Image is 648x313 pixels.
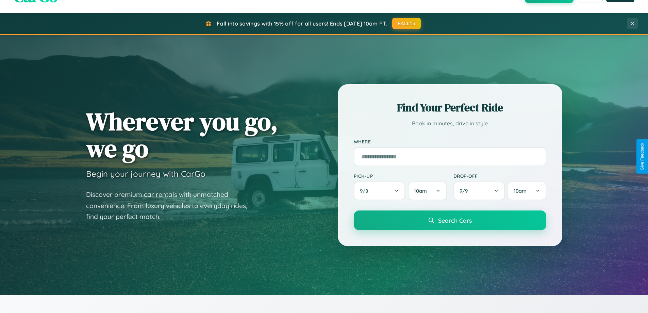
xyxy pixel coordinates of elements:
span: 10am [514,188,527,194]
label: Pick-up [354,173,447,179]
button: 10am [408,182,446,200]
h2: Find Your Perfect Ride [354,100,546,115]
p: Discover premium car rentals with unmatched convenience. From luxury vehicles to everyday rides, ... [86,189,256,222]
span: 9 / 8 [360,188,371,194]
label: Where [354,139,546,144]
button: 9/8 [354,182,405,200]
p: Book in minutes, drive in style [354,119,546,128]
span: Search Cars [438,217,472,224]
button: Search Cars [354,210,546,230]
div: Give Feedback [640,143,645,170]
h1: Wherever you go, we go [86,108,278,162]
button: FALL15 [392,18,421,29]
h3: Begin your journey with CarGo [86,169,205,179]
label: Drop-off [453,173,546,179]
span: Fall into savings with 15% off for all users! Ends [DATE] 10am PT. [217,20,387,27]
span: 9 / 9 [460,188,471,194]
button: 10am [508,182,546,200]
button: 9/9 [453,182,505,200]
span: 10am [414,188,427,194]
